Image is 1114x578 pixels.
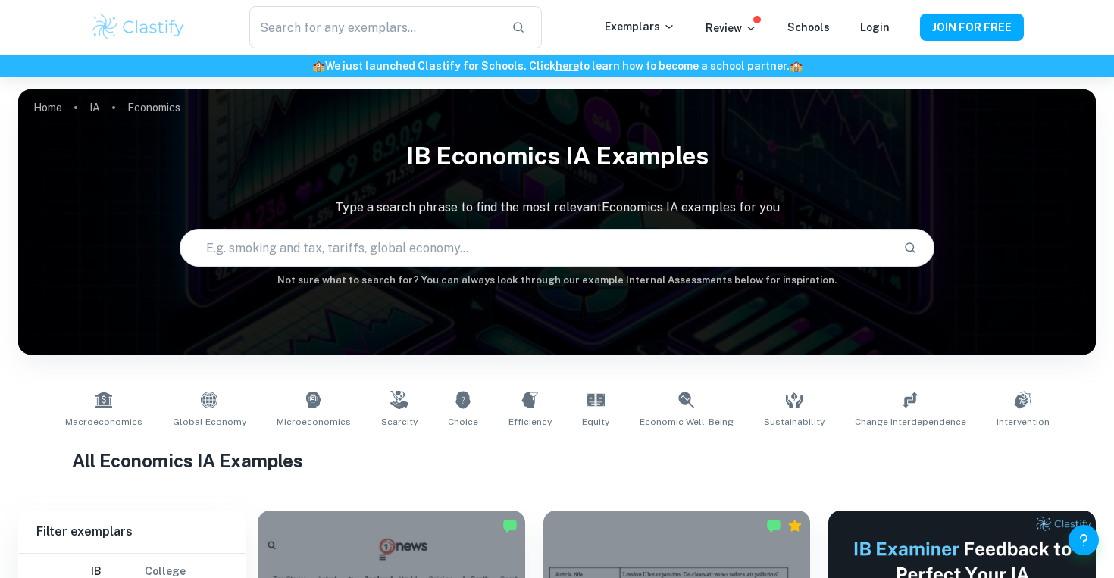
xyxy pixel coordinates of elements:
[764,415,825,429] span: Sustainability
[640,415,734,429] span: Economic Well-Being
[897,235,923,261] button: Search
[18,198,1096,217] p: Type a search phrase to find the most relevant Economics IA examples for you
[790,60,803,72] span: 🏫
[3,58,1111,74] h6: We just launched Clastify for Schools. Click to learn how to become a school partner.
[72,447,1042,474] h1: All Economics IA Examples
[249,6,499,48] input: Search for any exemplars...
[860,21,890,33] a: Login
[89,97,100,118] a: IA
[381,415,418,429] span: Scarcity
[180,227,890,269] input: E.g. smoking and tax, tariffs, global economy...
[277,415,351,429] span: Microeconomics
[127,99,180,116] p: Economics
[312,60,325,72] span: 🏫
[997,415,1050,429] span: Intervention
[787,21,830,33] a: Schools
[18,132,1096,180] h1: IB Economics IA examples
[502,518,518,533] img: Marked
[508,415,552,429] span: Efficiency
[1069,525,1099,555] button: Help and Feedback
[766,518,781,533] img: Marked
[65,415,142,429] span: Macroeconomics
[173,415,246,429] span: Global Economy
[920,14,1024,41] button: JOIN FOR FREE
[33,97,62,118] a: Home
[90,12,186,42] img: Clastify logo
[787,518,803,533] div: Premium
[555,60,579,72] a: here
[18,511,246,553] h6: Filter exemplars
[605,18,675,35] p: Exemplars
[706,20,757,36] p: Review
[448,415,478,429] span: Choice
[855,415,966,429] span: Change Interdependence
[582,415,609,429] span: Equity
[18,273,1096,288] h6: Not sure what to search for? You can always look through our example Internal Assessments below f...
